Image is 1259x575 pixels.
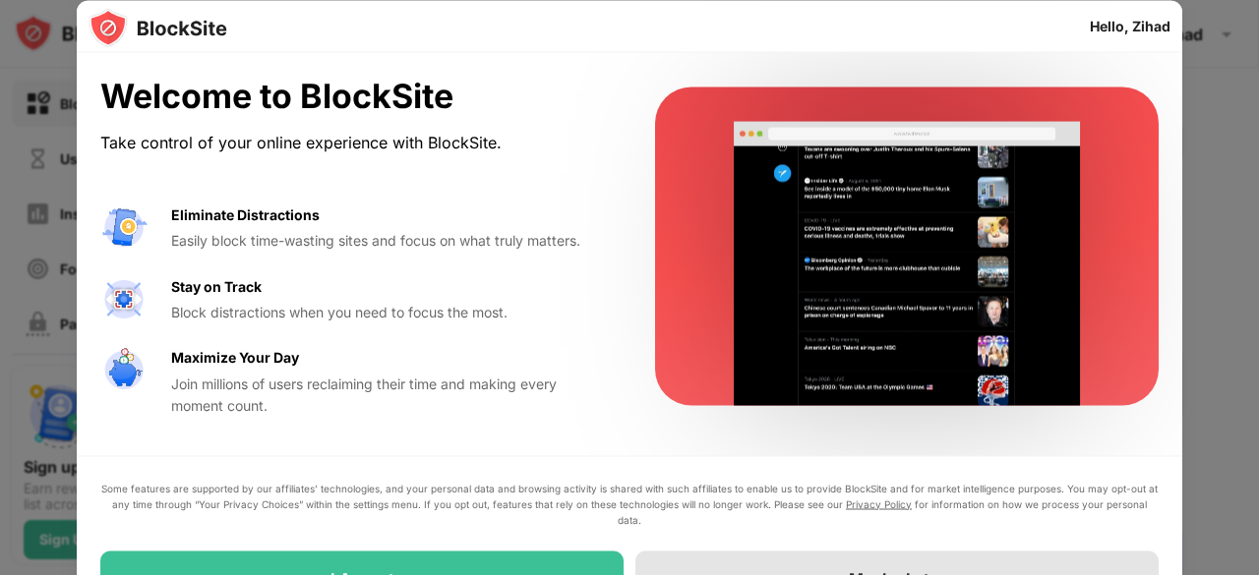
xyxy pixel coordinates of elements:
[171,275,262,297] div: Stay on Track
[100,128,608,156] div: Take control of your online experience with BlockSite.
[100,203,148,251] img: value-avoid-distractions.svg
[100,77,608,117] div: Welcome to BlockSite
[89,8,227,47] img: logo-blocksite.svg
[100,480,1159,527] div: Some features are supported by our affiliates’ technologies, and your personal data and browsing ...
[171,373,608,417] div: Join millions of users reclaiming their time and making every moment count.
[171,301,608,322] div: Block distractions when you need to focus the most.
[171,347,299,369] div: Maximize Your Day
[1090,18,1170,33] div: Hello, Zihad
[171,203,320,225] div: Eliminate Distractions
[100,347,148,394] img: value-safe-time.svg
[171,230,608,252] div: Easily block time-wasting sites and focus on what truly matters.
[100,275,148,322] img: value-focus.svg
[846,497,912,509] a: Privacy Policy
